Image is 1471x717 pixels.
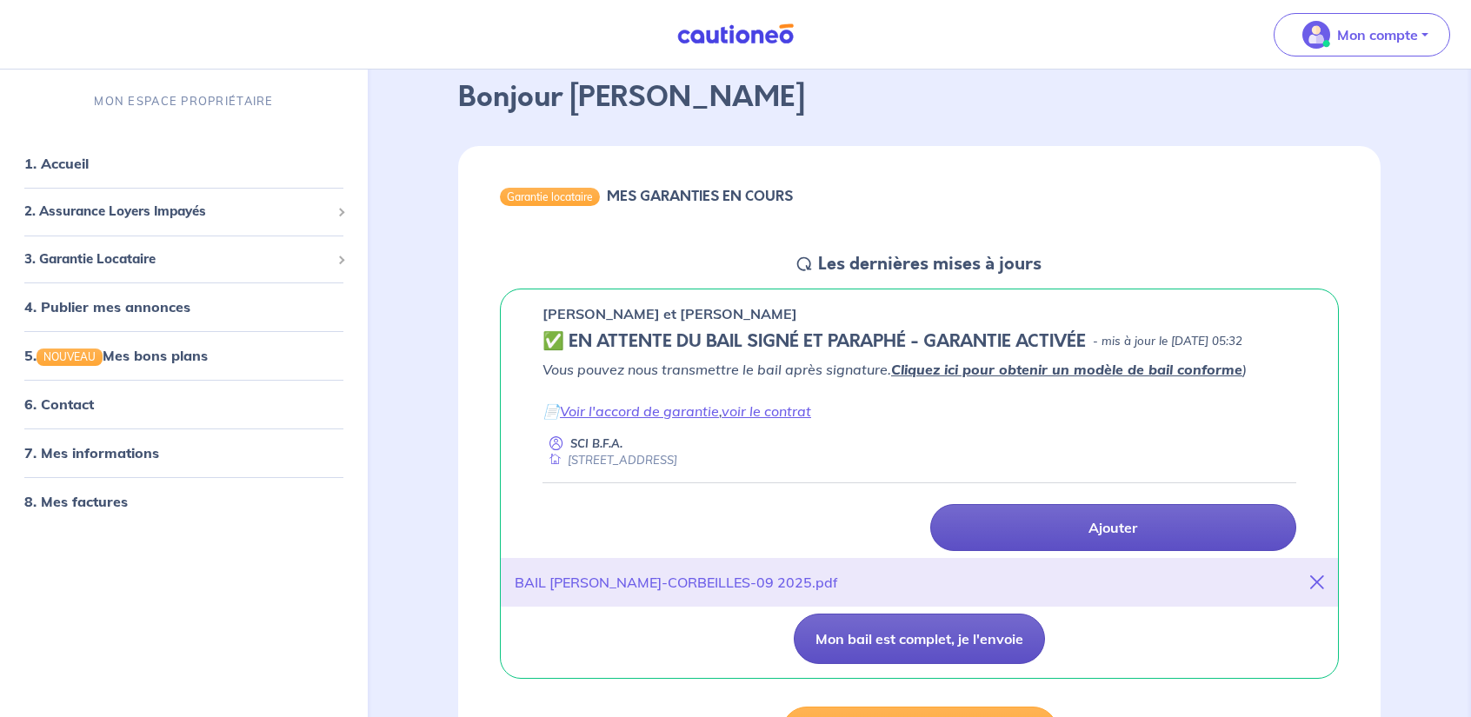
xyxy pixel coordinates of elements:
[1302,21,1330,49] img: illu_account_valid_menu.svg
[1337,24,1418,45] p: Mon compte
[670,23,801,45] img: Cautioneo
[7,146,361,181] div: 1. Accueil
[818,254,1042,275] h5: Les dernières mises à jours
[1088,519,1137,536] p: Ajouter
[542,331,1296,352] div: state: CONTRACT-SIGNED, Context: IN-LANDLORD,IS-GL-CAUTION-IN-LANDLORD
[1093,333,1242,350] p: - mis à jour le [DATE] 05:32
[24,395,94,413] a: 6. Contact
[24,493,128,510] a: 8. Mes factures
[24,155,89,172] a: 1. Accueil
[7,195,361,229] div: 2. Assurance Loyers Impayés
[722,402,811,420] a: voir le contrat
[570,435,622,452] p: SCI B.F.A.
[7,435,361,470] div: 7. Mes informations
[891,361,1242,378] a: Cliquez ici pour obtenir un modèle de bail conforme
[24,249,330,269] span: 3. Garantie Locataire
[930,504,1297,551] a: Ajouter
[1274,13,1450,56] button: illu_account_valid_menu.svgMon compte
[515,572,838,593] div: BAIL [PERSON_NAME]-CORBEILLES-09 2025.pdf
[542,452,677,468] div: [STREET_ADDRESS]
[607,188,793,204] h6: MES GARANTIES EN COURS
[7,289,361,324] div: 4. Publier mes annonces
[7,387,361,422] div: 6. Contact
[24,444,159,461] a: 7. Mes informations
[542,303,797,324] p: [PERSON_NAME] et [PERSON_NAME]
[24,347,208,364] a: 5.NOUVEAUMes bons plans
[542,402,811,420] em: 📄 ,
[542,331,1086,352] h5: ✅️️️ EN ATTENTE DU BAIL SIGNÉ ET PARAPHÉ - GARANTIE ACTIVÉE
[458,76,1381,118] p: Bonjour [PERSON_NAME]
[7,242,361,276] div: 3. Garantie Locataire
[7,338,361,373] div: 5.NOUVEAUMes bons plans
[542,361,1247,378] em: Vous pouvez nous transmettre le bail après signature. )
[24,202,330,222] span: 2. Assurance Loyers Impayés
[1310,575,1324,589] i: close-button-title
[24,298,190,315] a: 4. Publier mes annonces
[560,402,719,420] a: Voir l'accord de garantie
[7,484,361,519] div: 8. Mes factures
[794,614,1045,664] button: Mon bail est complet, je l'envoie
[94,93,273,110] p: MON ESPACE PROPRIÉTAIRE
[500,188,600,205] div: Garantie locataire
